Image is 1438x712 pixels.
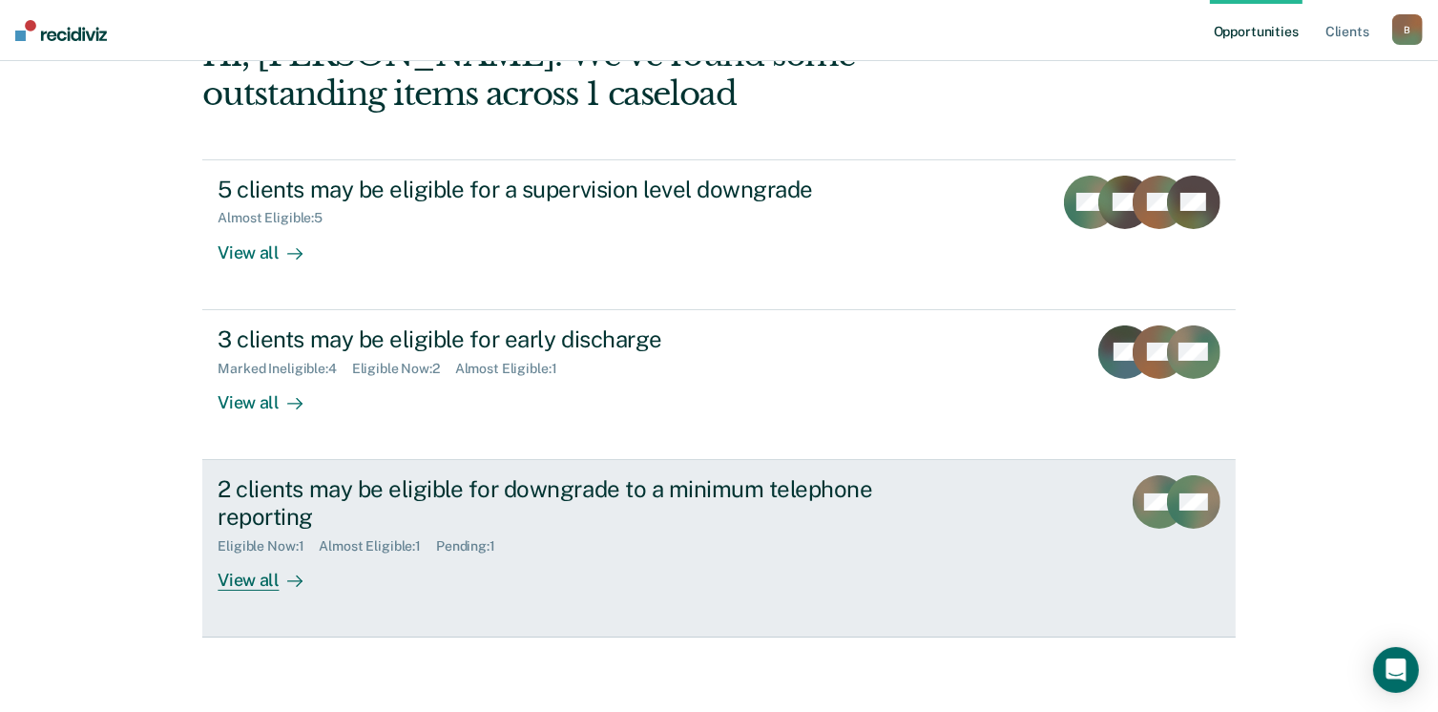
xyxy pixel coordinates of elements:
div: Eligible Now : 1 [218,538,319,555]
a: 3 clients may be eligible for early dischargeMarked Ineligible:4Eligible Now:2Almost Eligible:1Vi... [202,310,1235,460]
button: B [1392,14,1423,45]
img: Recidiviz [15,20,107,41]
a: 2 clients may be eligible for downgrade to a minimum telephone reportingEligible Now:1Almost Elig... [202,460,1235,638]
div: View all [218,226,324,263]
div: 5 clients may be eligible for a supervision level downgrade [218,176,887,203]
div: 3 clients may be eligible for early discharge [218,325,887,353]
div: View all [218,554,324,591]
div: Almost Eligible : 5 [218,210,338,226]
div: View all [218,376,324,413]
div: Eligible Now : 2 [352,361,455,377]
div: Almost Eligible : 1 [455,361,573,377]
a: 5 clients may be eligible for a supervision level downgradeAlmost Eligible:5View all [202,159,1235,310]
div: Marked Ineligible : 4 [218,361,351,377]
div: Hi, [PERSON_NAME]. We’ve found some outstanding items across 1 caseload [202,35,1029,114]
div: 2 clients may be eligible for downgrade to a minimum telephone reporting [218,475,887,531]
div: Almost Eligible : 1 [319,538,436,555]
div: Open Intercom Messenger [1373,647,1419,693]
div: Pending : 1 [436,538,511,555]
